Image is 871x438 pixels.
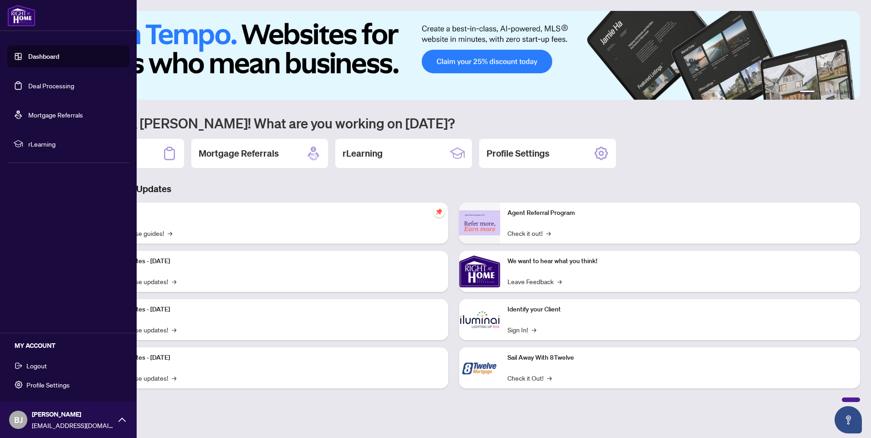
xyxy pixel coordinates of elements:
[835,406,862,433] button: Open asap
[847,91,851,94] button: 6
[26,377,70,392] span: Profile Settings
[507,276,562,286] a: Leave Feedback→
[96,208,441,218] p: Self-Help
[532,325,536,335] span: →
[546,228,551,238] span: →
[825,91,829,94] button: 3
[168,228,172,238] span: →
[459,210,500,235] img: Agent Referral Program
[32,420,114,430] span: [EMAIL_ADDRESS][DOMAIN_NAME]
[28,52,59,61] a: Dashboard
[28,81,74,90] a: Deal Processing
[47,11,860,100] img: Slide 0
[199,147,279,160] h2: Mortgage Referrals
[840,91,844,94] button: 5
[7,377,129,392] button: Profile Settings
[7,5,36,26] img: logo
[96,305,441,315] p: Platform Updates - [DATE]
[459,299,500,340] img: Identify your Client
[47,114,860,132] h1: Welcome back [PERSON_NAME]! What are you working on [DATE]?
[15,341,129,351] h5: MY ACCOUNT
[507,228,551,238] a: Check it out!→
[172,276,176,286] span: →
[434,206,445,217] span: pushpin
[14,413,23,426] span: BJ
[507,353,853,363] p: Sail Away With 8Twelve
[547,373,552,383] span: →
[459,347,500,388] img: Sail Away With 8Twelve
[172,325,176,335] span: →
[26,358,47,373] span: Logout
[507,256,853,266] p: We want to hear what you think!
[507,325,536,335] a: Sign In!→
[800,91,815,94] button: 1
[343,147,383,160] h2: rLearning
[507,373,552,383] a: Check it Out!→
[32,409,114,419] span: [PERSON_NAME]
[96,353,441,363] p: Platform Updates - [DATE]
[459,251,500,292] img: We want to hear what you think!
[507,305,853,315] p: Identify your Client
[7,358,129,373] button: Logout
[833,91,836,94] button: 4
[47,183,860,195] h3: Brokerage & Industry Updates
[507,208,853,218] p: Agent Referral Program
[96,256,441,266] p: Platform Updates - [DATE]
[28,139,123,149] span: rLearning
[557,276,562,286] span: →
[28,111,83,119] a: Mortgage Referrals
[172,373,176,383] span: →
[818,91,822,94] button: 2
[487,147,549,160] h2: Profile Settings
